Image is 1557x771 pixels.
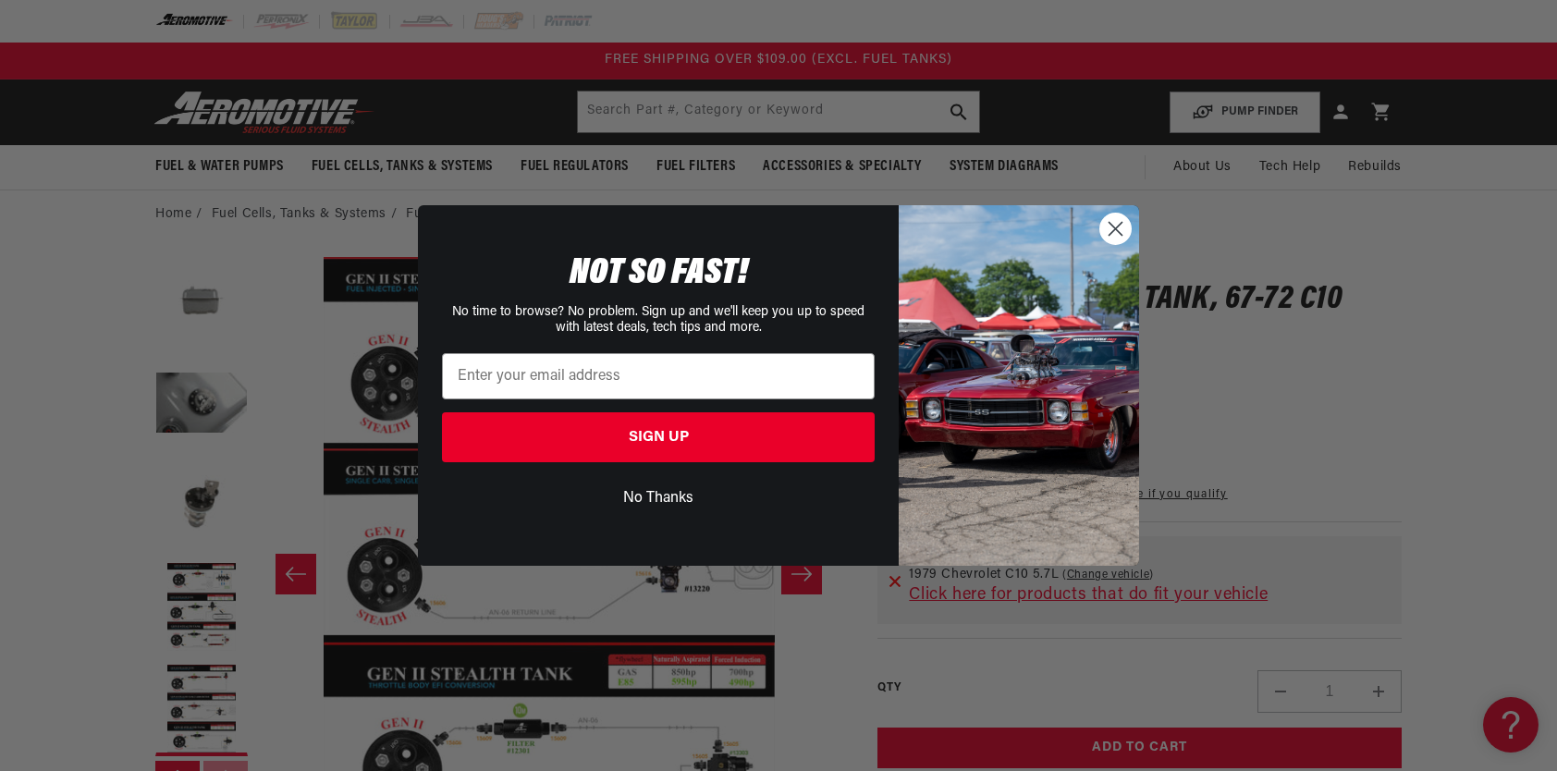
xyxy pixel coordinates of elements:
[442,353,875,399] input: Enter your email address
[442,481,875,516] button: No Thanks
[899,205,1139,566] img: 85cdd541-2605-488b-b08c-a5ee7b438a35.jpeg
[570,255,748,292] span: NOT SO FAST!
[442,412,875,462] button: SIGN UP
[1099,213,1132,245] button: Close dialog
[452,305,864,335] span: No time to browse? No problem. Sign up and we'll keep you up to speed with latest deals, tech tip...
